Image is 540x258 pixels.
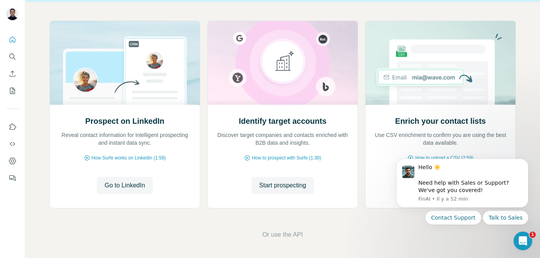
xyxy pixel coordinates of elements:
div: v 4.0.25 [22,12,38,19]
img: website_grey.svg [12,20,19,26]
div: Mots-clés [97,46,119,51]
span: How Surfe works on LinkedIn (1:58) [92,154,166,161]
img: tab_keywords_by_traffic_grey.svg [88,45,94,51]
h2: Enrich your contact lists [395,116,486,126]
button: Quick start [6,33,19,47]
img: Enrich your contact lists [365,21,516,105]
img: tab_domain_overview_orange.svg [31,45,38,51]
button: Or use the API [262,230,303,239]
button: Use Surfe API [6,137,19,151]
img: logo_orange.svg [12,12,19,19]
img: Avatar [6,8,19,20]
span: Start prospecting [259,181,306,190]
h2: Prospect on LinkedIn [85,116,164,126]
span: How to prospect with Surfe (1:30) [252,154,321,161]
button: Go to LinkedIn [97,177,153,194]
iframe: Intercom notifications message [384,149,540,254]
button: Search [6,50,19,64]
div: Domaine: [DOMAIN_NAME] [20,20,88,26]
button: My lists [6,84,19,98]
span: Go to LinkedIn [105,181,145,190]
button: Start prospecting [252,177,314,194]
iframe: Intercom live chat [514,232,532,250]
button: Enrich CSV [6,67,19,81]
p: Use CSV enrichment to confirm you are using the best data available. [373,131,508,147]
button: Use Surfe on LinkedIn [6,120,19,134]
span: 1 [530,232,536,238]
button: Feedback [6,171,19,185]
div: Domaine [40,46,60,51]
img: Identify target accounts [207,21,358,105]
p: Discover target companies and contacts enriched with B2B data and insights. [215,131,350,147]
img: Prospect on LinkedIn [49,21,200,105]
button: Dashboard [6,154,19,168]
p: Reveal contact information for intelligent prospecting and instant data sync. [58,131,192,147]
h2: Identify target accounts [239,116,327,126]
